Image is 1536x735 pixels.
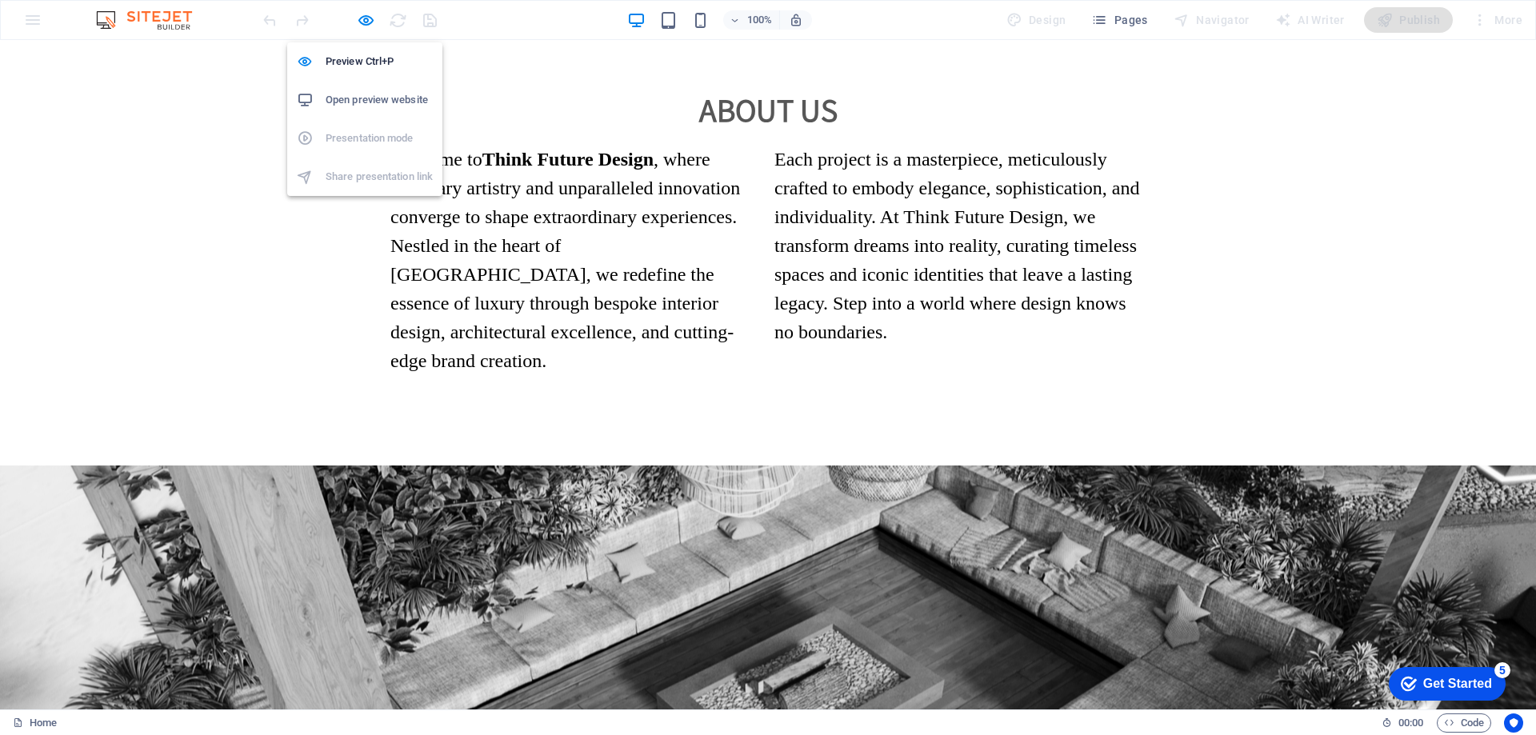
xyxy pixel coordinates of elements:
[1085,7,1154,33] button: Pages
[390,50,1146,89] h2: About us
[747,10,773,30] h6: 100%
[789,13,803,27] i: On resize automatically adjust zoom level to fit chosen device.
[1504,713,1523,733] button: Usercentrics
[47,18,116,32] div: Get Started
[774,105,1146,306] p: Each project is a masterpiece, meticulously crafted to embody elegance, sophistication, and indiv...
[1000,7,1073,33] div: Design (Ctrl+Alt+Y)
[1091,12,1147,28] span: Pages
[723,10,780,30] button: 100%
[13,713,57,733] a: Click to cancel selection. Double-click to open Pages
[1398,713,1423,733] span: 00 00
[92,10,212,30] img: Editor Logo
[482,109,654,130] strong: Think Future Design
[118,3,134,19] div: 5
[1410,717,1412,729] span: :
[326,52,433,71] h6: Preview Ctrl+P
[13,8,130,42] div: Get Started 5 items remaining, 0% complete
[326,90,433,110] h6: Open preview website
[1444,713,1484,733] span: Code
[390,105,762,335] p: Welcome to , where visionary artistry and unparalleled innovation converge to shape extraordinary...
[1437,713,1491,733] button: Code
